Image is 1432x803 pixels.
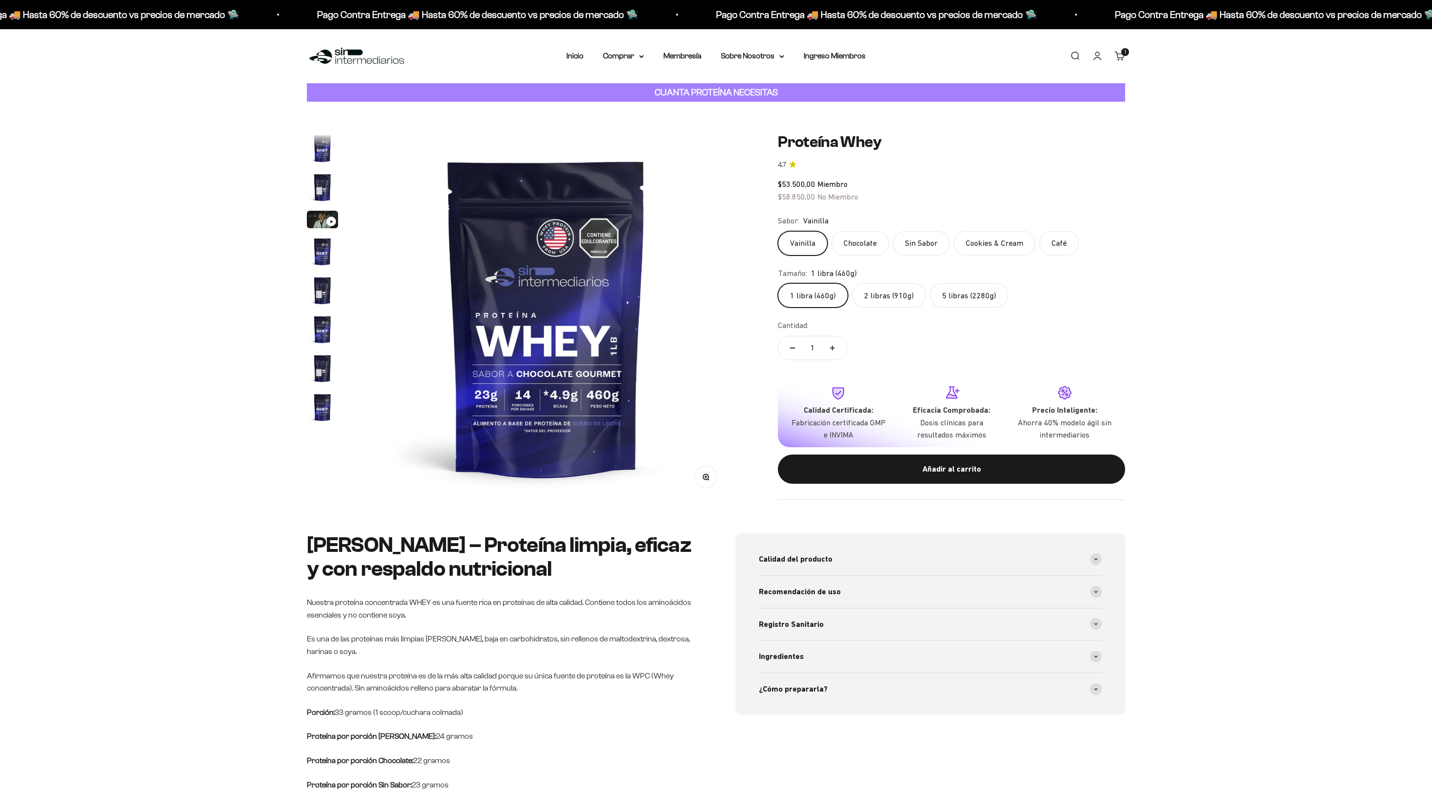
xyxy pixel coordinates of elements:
[307,275,338,306] img: Proteína Whey
[1016,417,1113,441] p: Ahorra 40% modelo ágil sin intermediarios
[721,50,784,62] summary: Sobre Nosotros
[759,640,1102,673] summary: Ingredientes
[811,267,857,280] span: 1 libra (460g)
[655,87,778,97] strong: CUANTA PROTEÍNA NECESITAS
[759,673,1102,705] summary: ¿Cómo prepararla?
[903,417,1000,441] p: Dosis clínicas para resultados máximos
[307,706,697,719] p: 33 gramos (1 scoop/cuchara colmada)
[566,52,584,60] a: Inicio
[778,180,815,188] span: $53.500,00
[307,596,697,621] p: Nuestra proteína concentrada WHEY es una fuente rica en proteínas de alta calidad. Contiene todos...
[759,543,1102,575] summary: Calidad del producto
[778,192,815,201] span: $58.850,00
[307,353,338,387] button: Ir al artículo 7
[804,405,873,415] strong: Calidad Certificada:
[307,275,338,309] button: Ir al artículo 5
[307,314,338,348] button: Ir al artículo 6
[307,730,697,743] p: 24 gramos
[913,405,990,415] strong: Eficacia Comprobada:
[307,392,338,423] img: Proteína Whey
[759,618,824,631] span: Registro Sanitario
[817,192,858,201] span: No Miembro
[790,417,887,441] p: Fabricación certificada GMP e INVIMA
[261,7,582,22] p: Pago Contra Entrega 🚚 Hasta 60% de descuento vs precios de mercado 🛸
[603,50,644,62] summary: Comprar
[778,160,1125,170] a: 4.74.7 de 5.0 estrellas
[307,754,697,767] p: 22 gramos
[778,336,807,360] button: Reducir cantidad
[307,533,697,581] h2: [PERSON_NAME] – Proteína limpia, eficaz y con respaldo nutricional
[307,133,338,164] img: Proteína Whey
[778,133,1125,151] h1: Proteína Whey
[1032,405,1097,415] strong: Precio Inteligente:
[307,353,338,384] img: Proteína Whey
[759,585,841,598] span: Recomendación de uso
[759,576,1102,608] summary: Recomendación de uso
[663,52,701,60] a: Membresía
[759,608,1102,640] summary: Registro Sanitario
[778,160,786,170] span: 4.7
[759,650,804,663] span: Ingredientes
[307,133,338,167] button: Ir al artículo 1
[797,463,1106,475] div: Añadir al carrito
[307,781,412,789] strong: Proteína por porción Sin Sabor:
[804,52,866,60] a: Ingreso Miembros
[1125,50,1126,55] span: 1
[660,7,981,22] p: Pago Contra Entrega 🚚 Hasta 60% de descuento vs precios de mercado 🛸
[778,267,807,280] legend: Tamaño:
[361,133,731,502] img: Proteína Whey
[307,779,697,791] p: 23 gramos
[307,670,697,694] p: Afirmamos que nuestra proteína es de la más alta calidad porque su única fuente de proteína es la...
[803,215,829,227] span: Vainilla
[307,732,436,740] strong: Proteína por porción [PERSON_NAME]:
[307,633,697,657] p: Es una de las proteínas más limpias [PERSON_NAME], baja en carbohidratos, sin rellenos de maltode...
[778,319,809,332] label: Cantidad:
[818,336,847,360] button: Aumentar cantidad
[759,683,828,695] span: ¿Cómo prepararla?
[1059,7,1380,22] p: Pago Contra Entrega 🚚 Hasta 60% de descuento vs precios de mercado 🛸
[307,236,338,270] button: Ir al artículo 4
[307,756,413,765] strong: Proteína por porción Chocolate:
[307,392,338,426] button: Ir al artículo 8
[307,236,338,267] img: Proteína Whey
[307,211,338,231] button: Ir al artículo 3
[817,180,848,188] span: Miembro
[778,215,799,227] legend: Sabor:
[307,314,338,345] img: Proteína Whey
[307,172,338,206] button: Ir al artículo 2
[759,553,832,566] span: Calidad del producto
[778,455,1125,484] button: Añadir al carrito
[307,172,338,203] img: Proteína Whey
[307,708,335,716] strong: Porción:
